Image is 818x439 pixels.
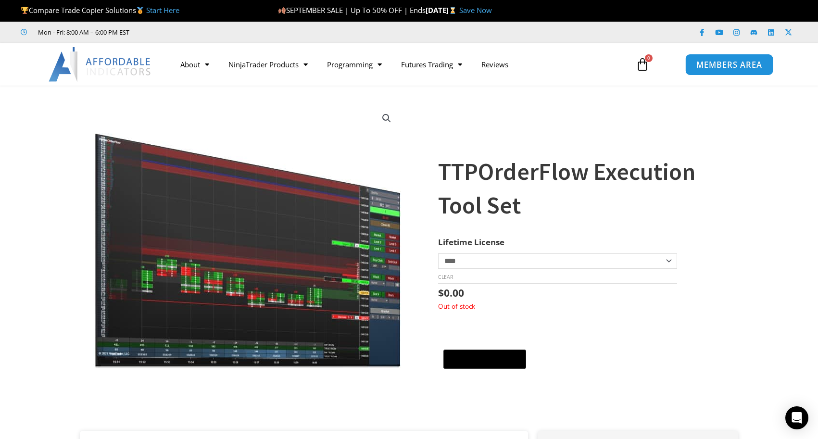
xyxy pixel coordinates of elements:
[93,102,403,368] img: OrderFlow 1
[278,7,286,14] img: 🍂
[378,110,395,127] a: View full-screen image gallery
[449,7,456,14] img: ⌛
[438,286,444,300] span: $
[645,54,653,62] span: 0
[36,26,129,38] span: Mon - Fri: 8:00 AM – 6:00 PM EST
[143,27,287,37] iframe: Customer reviews powered by Trustpilot
[391,53,472,75] a: Futures Trading
[696,61,762,69] span: MEMBERS AREA
[438,237,504,248] label: Lifetime License
[685,53,773,75] a: MEMBERS AREA
[137,7,144,14] img: 🥇
[49,47,152,82] img: LogoAI | Affordable Indicators – NinjaTrader
[438,302,719,311] p: Out of stock
[438,155,719,222] h1: TTPOrderFlow Execution Tool Set
[171,53,625,75] nav: Menu
[171,53,219,75] a: About
[438,274,453,280] a: Clear options
[443,350,526,369] button: Buy with GPay
[21,7,28,14] img: 🏆
[621,50,664,78] a: 0
[785,406,808,429] div: Open Intercom Messenger
[459,5,492,15] a: Save Now
[441,324,528,347] iframe: Secure express checkout frame
[426,5,459,15] strong: [DATE]
[21,5,179,15] span: Compare Trade Copier Solutions
[438,286,464,300] bdi: 0.00
[146,5,179,15] a: Start Here
[472,53,518,75] a: Reviews
[219,53,317,75] a: NinjaTrader Products
[278,5,426,15] span: SEPTEMBER SALE | Up To 50% OFF | Ends
[317,53,391,75] a: Programming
